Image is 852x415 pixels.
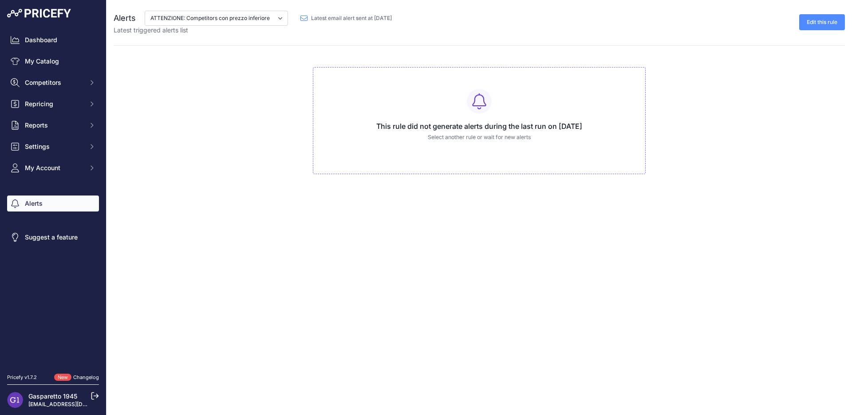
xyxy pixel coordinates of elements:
span: Settings [25,142,83,151]
h3: This rule did not generate alerts during the last run on [DATE] [320,121,638,132]
a: Changelog [73,374,99,380]
p: Latest triggered alerts list [114,26,399,35]
a: Dashboard [7,32,99,48]
span: Reports [25,121,83,130]
a: Gasparetto 1945 [28,392,77,400]
button: Repricing [7,96,99,112]
span: Latest email alert sent at [DATE] [311,15,392,22]
a: Edit this rule [799,14,845,30]
button: Reports [7,117,99,133]
a: Suggest a feature [7,229,99,245]
span: Repricing [25,100,83,108]
span: Competitors [25,78,83,87]
span: New [54,374,71,381]
button: My Account [7,160,99,176]
span: Alerts [114,13,136,23]
a: My Catalog [7,53,99,69]
span: My Account [25,164,83,172]
nav: Sidebar [7,32,99,363]
a: [EMAIL_ADDRESS][DOMAIN_NAME] [28,401,121,407]
button: Competitors [7,75,99,91]
a: Alerts [7,196,99,211]
img: Pricefy Logo [7,9,71,18]
p: Select another rule or wait for new alerts [320,133,638,142]
div: Pricefy v1.7.2 [7,374,37,381]
button: Settings [7,139,99,155]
